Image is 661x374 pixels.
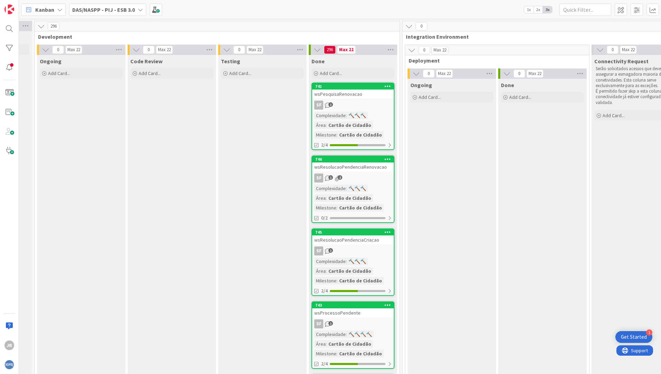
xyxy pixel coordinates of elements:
div: SF [314,174,323,183]
div: SF [314,101,323,110]
div: SF [312,319,394,328]
span: 296 [324,46,336,54]
div: Milestone [314,131,336,139]
div: 1 [646,329,652,336]
div: 743wsProcessoPendente [312,302,394,317]
div: Complexidade [314,258,346,265]
span: 2 [338,175,342,180]
div: Milestone [314,350,336,357]
span: 🔨🔨🔨 [348,258,366,264]
span: 2/4 [321,360,328,367]
span: Development [38,33,391,40]
div: 743 [312,302,394,308]
div: Cartão de Cidadão [327,340,373,348]
div: Milestone [314,277,336,284]
span: Add Card... [48,70,70,76]
span: Connectivity Request [594,58,649,65]
span: 1 [328,248,333,253]
span: 0 [423,69,435,78]
div: JR [4,340,14,350]
span: : [326,267,327,275]
span: Code Review [130,58,162,65]
span: : [336,131,337,139]
div: Área [314,340,326,348]
b: DAS/NASPP - PIJ - ESB 3.0 [72,6,135,13]
span: Testing [221,58,240,65]
div: Open Get Started checklist, remaining modules: 1 [615,331,652,343]
span: 296 [48,22,59,30]
span: : [326,340,327,348]
div: 741wsPesquisaRenovacao [312,83,394,99]
div: wsProcessoPendente [312,308,394,317]
div: Cartão de Cidadão [337,204,384,212]
div: Área [314,267,326,275]
div: 745 [312,229,394,235]
span: 1 [328,321,333,326]
span: 2/4 [321,287,328,294]
div: 741 [312,83,394,90]
div: Max 22 [622,48,635,52]
div: 746 [312,156,394,162]
span: 1x [524,6,533,13]
div: Complexidade [314,330,346,338]
div: SF [312,101,394,110]
span: 3x [543,6,552,13]
div: Complexidade [314,112,346,119]
a: 746wsResolucaoPendenciaRenovacaoSFComplexidade:🔨🔨🔨Área:Cartão de CidadãoMilestone:Cartão de Cidad... [311,156,394,223]
img: avatar [4,360,14,370]
span: 2x [533,6,543,13]
span: 0/2 [321,214,328,222]
span: : [326,121,327,129]
span: : [326,194,327,202]
a: 743wsProcessoPendenteSFComplexidade:🔨🔨🔨🔨Área:Cartão de CidadãoMilestone:Cartão de Cidadão2/4 [311,301,394,369]
div: Cartão de Cidadão [337,350,384,357]
div: 741 [315,84,394,89]
input: Quick Filter... [559,3,611,16]
span: 🔨🔨🔨 [348,112,366,119]
span: Done [501,82,514,88]
div: Área [314,121,326,129]
div: Max 22 [249,48,261,52]
div: Max 22 [339,48,354,52]
div: 743 [315,303,394,308]
div: SF [312,174,394,183]
span: : [336,350,337,357]
div: Max 22 [438,72,451,75]
div: 745wsResolucaoPendenciaCriacao [312,229,394,244]
div: 745 [315,230,394,235]
div: wsPesquisaRenovacao [312,90,394,99]
span: : [336,277,337,284]
div: SF [314,246,323,255]
div: Área [314,194,326,202]
div: Cartão de Cidadão [337,277,384,284]
span: : [346,258,347,265]
span: Add Card... [229,70,251,76]
div: Max 22 [529,72,541,75]
div: Cartão de Cidadão [337,131,384,139]
div: Cartão de Cidadão [327,267,373,275]
span: : [346,330,347,338]
div: SF [312,246,394,255]
div: 746wsResolucaoPendenciaRenovacao [312,156,394,171]
span: 0 [607,46,618,54]
span: 1 [328,102,333,107]
div: Cartão de Cidadão [327,121,373,129]
div: Get Started [621,334,647,340]
span: Add Card... [419,94,441,100]
span: Deployment [409,57,580,64]
span: Support [15,1,31,9]
div: SF [314,319,323,328]
img: Visit kanbanzone.com [4,4,14,14]
a: 745wsResolucaoPendenciaCriacaoSFComplexidade:🔨🔨🔨Área:Cartão de CidadãoMilestone:Cartão de Cidadão2/4 [311,228,394,296]
span: 0 [52,46,64,54]
span: : [336,204,337,212]
div: Max 22 [158,48,171,52]
span: Add Card... [139,70,161,76]
span: : [346,112,347,119]
div: Max 22 [434,48,446,52]
span: 0 [416,22,427,30]
span: Kanban [35,6,54,14]
div: 746 [315,157,394,162]
span: 2/4 [321,141,328,149]
a: 741wsPesquisaRenovacaoSFComplexidade:🔨🔨🔨Área:Cartão de CidadãoMilestone:Cartão de Cidadão2/4 [311,83,394,150]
